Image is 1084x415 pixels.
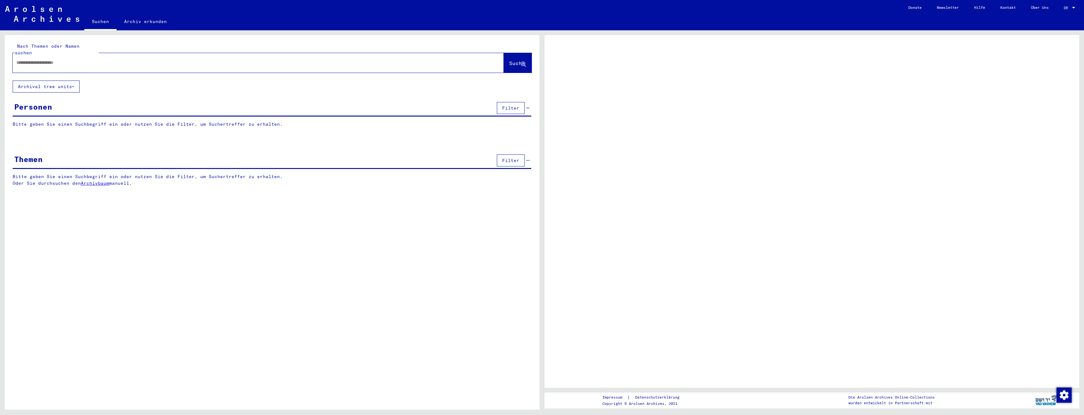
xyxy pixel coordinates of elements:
[15,43,80,56] mat-label: Nach Themen oder Namen suchen
[14,101,52,112] div: Personen
[602,394,627,401] a: Impressum
[13,121,531,128] p: Bitte geben Sie einen Suchbegriff ein oder nutzen Sie die Filter, um Suchertreffer zu erhalten.
[502,105,519,111] span: Filter
[497,154,525,166] button: Filter
[602,401,687,406] p: Copyright © Arolsen Archives, 2021
[1056,387,1071,402] div: Zustimmung ändern
[5,6,79,22] img: Arolsen_neg.svg
[1064,6,1071,10] span: DE
[509,60,525,66] span: Suche
[848,394,935,400] p: Die Arolsen Archives Online-Collections
[13,173,532,187] p: Bitte geben Sie einen Suchbegriff ein oder nutzen Sie die Filter, um Suchertreffer zu erhalten. O...
[13,81,80,93] button: Archival tree units
[848,400,935,406] p: wurden entwickelt in Partnerschaft mit
[84,14,117,30] a: Suchen
[602,394,687,401] div: |
[504,53,532,73] button: Suche
[502,158,519,163] span: Filter
[1057,388,1072,403] img: Zustimmung ändern
[117,14,174,29] a: Archiv erkunden
[497,102,525,114] button: Filter
[1034,392,1058,408] img: yv_logo.png
[630,394,687,401] a: Datenschutzerklärung
[14,153,43,165] div: Themen
[81,180,109,186] a: Archivbaum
